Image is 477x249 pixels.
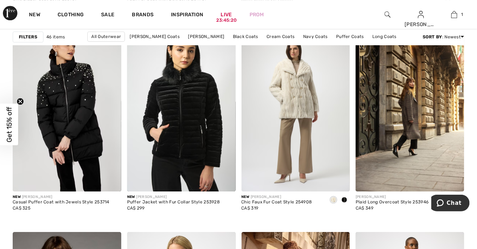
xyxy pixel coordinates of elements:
span: Inspiration [171,12,203,19]
span: New [242,195,250,199]
img: My Info [418,10,424,19]
span: 1 [461,11,463,18]
div: [PERSON_NAME] [127,194,220,200]
a: Cream Coats [263,32,298,42]
img: Casual Puffer Coat with Jewels Style 253714. Black [13,29,121,192]
div: Casual Puffer Coat with Jewels Style 253714 [13,200,109,205]
div: 23:45:20 [216,17,237,24]
strong: Filters [19,34,37,41]
span: 46 items [46,34,65,41]
iframe: Opens a widget where you can chat to one of our agents [431,195,470,213]
a: Prom [250,11,264,18]
span: Get 15% off [5,107,13,142]
div: [PERSON_NAME] [242,194,312,200]
img: Puffer Jacket with Fur Collar Style 253928. Black [127,29,236,192]
span: CA$ 299 [127,206,145,211]
span: CA$ 349 [356,206,373,211]
a: Sale [101,12,114,19]
a: All Outerwear [87,32,125,42]
a: Live23:45:20 [221,11,232,18]
a: Brands [132,12,154,19]
img: Chic Faux Fur Coat Style 254908. Black [242,29,350,192]
span: CA$ 325 [13,206,30,211]
div: Black [339,194,350,206]
img: search the website [385,10,391,19]
div: [PERSON_NAME] [405,21,438,28]
strong: Sort By [423,35,442,40]
button: Close teaser [17,98,24,105]
a: Black Coats [229,32,262,42]
img: 1ère Avenue [3,6,17,20]
a: Sign In [418,11,424,18]
a: [PERSON_NAME] [185,32,228,42]
img: Plaid Long Overcoat Style 253946. Camel/multi [356,29,464,192]
div: Cream [328,194,339,206]
a: 1 [438,10,471,19]
span: New [13,195,21,199]
span: New [127,195,135,199]
img: My Bag [451,10,457,19]
a: New [29,12,40,19]
a: Long Coats [369,32,400,42]
a: Puffer Coats [332,32,368,42]
a: [PERSON_NAME] Coats [126,32,184,42]
div: Plaid Long Overcoat Style 253946 [356,200,429,205]
div: : Newest [423,34,464,41]
div: [PERSON_NAME] [356,194,429,200]
a: Navy Coats [300,32,331,42]
div: [PERSON_NAME] [13,194,109,200]
span: CA$ 319 [242,206,259,211]
div: Chic Faux Fur Coat Style 254908 [242,200,312,205]
a: Clothing [58,12,84,19]
div: Puffer Jacket with Fur Collar Style 253928 [127,200,220,205]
